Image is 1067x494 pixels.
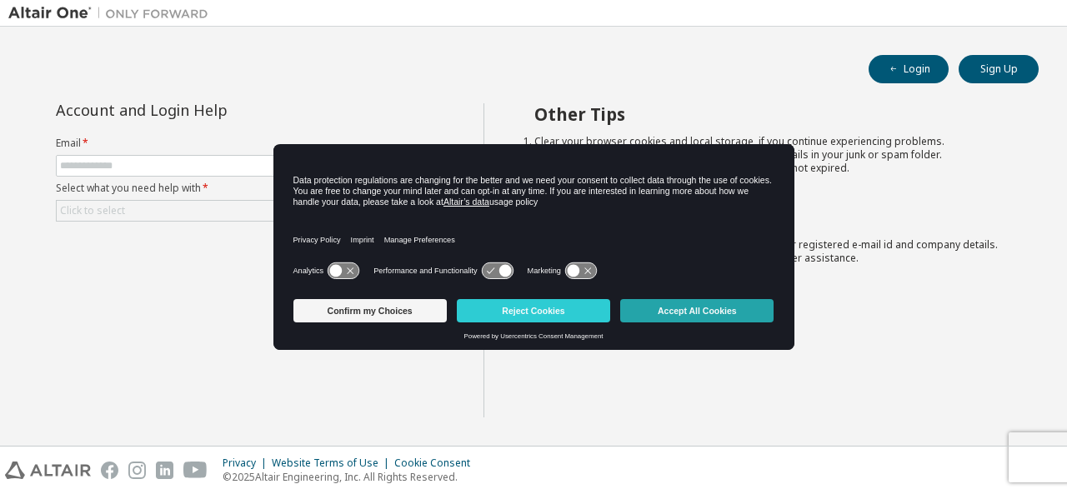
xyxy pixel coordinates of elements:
div: Cookie Consent [394,457,480,470]
div: Account and Login Help [56,103,360,117]
img: instagram.svg [128,462,146,479]
img: Altair One [8,5,217,22]
label: Select what you need help with [56,182,436,195]
div: Click to select [57,201,435,221]
button: Login [869,55,949,83]
img: altair_logo.svg [5,462,91,479]
button: Sign Up [959,55,1039,83]
li: Clear your browser cookies and local storage, if you continue experiencing problems. [534,135,1009,148]
label: Email [56,137,436,150]
img: linkedin.svg [156,462,173,479]
img: facebook.svg [101,462,118,479]
img: youtube.svg [183,462,208,479]
div: Privacy [223,457,272,470]
div: Click to select [60,204,125,217]
p: © 2025 Altair Engineering, Inc. All Rights Reserved. [223,470,480,484]
div: Website Terms of Use [272,457,394,470]
h2: Other Tips [534,103,1009,125]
